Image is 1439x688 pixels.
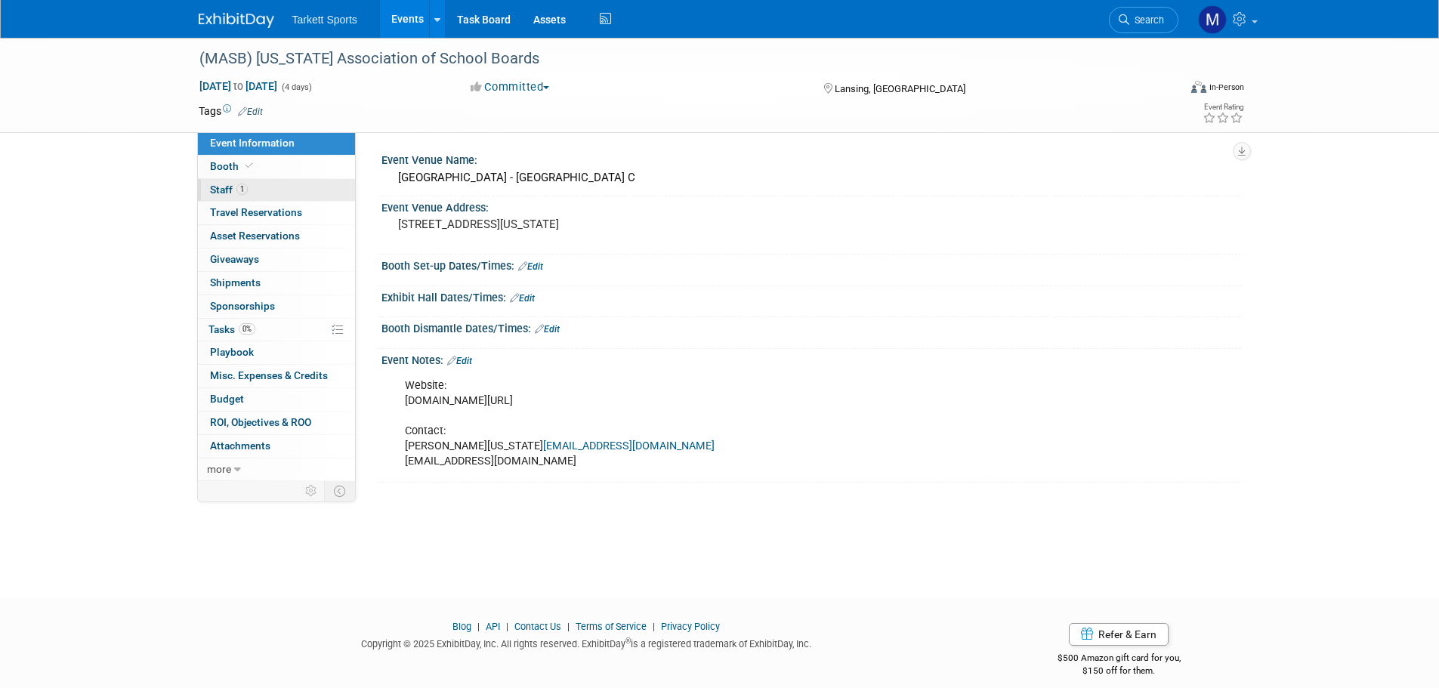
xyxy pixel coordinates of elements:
[198,156,355,178] a: Booth
[210,184,248,196] span: Staff
[210,230,300,242] span: Asset Reservations
[447,356,472,366] a: Edit
[486,621,500,632] a: API
[474,621,483,632] span: |
[210,346,254,358] span: Playbook
[535,324,560,335] a: Edit
[625,637,631,645] sup: ®
[394,371,1075,477] div: Website: [DOMAIN_NAME][URL] Contact: [PERSON_NAME][US_STATE] [EMAIL_ADDRESS][DOMAIN_NAME]
[514,621,561,632] a: Contact Us
[510,293,535,304] a: Edit
[381,286,1241,306] div: Exhibit Hall Dates/Times:
[239,323,255,335] span: 0%
[245,162,253,170] i: Booth reservation complete
[1089,79,1245,101] div: Event Format
[502,621,512,632] span: |
[210,276,261,288] span: Shipments
[198,365,355,387] a: Misc. Expenses & Credits
[207,463,231,475] span: more
[210,206,302,218] span: Travel Reservations
[381,149,1241,168] div: Event Venue Name:
[198,225,355,248] a: Asset Reservations
[199,103,263,119] td: Tags
[210,369,328,381] span: Misc. Expenses & Credits
[198,388,355,411] a: Budget
[1198,5,1227,34] img: Mathieu Martel
[198,412,355,434] a: ROI, Objectives & ROO
[1109,7,1178,33] a: Search
[1203,103,1243,111] div: Event Rating
[298,481,325,501] td: Personalize Event Tab Strip
[210,253,259,265] span: Giveaways
[1191,81,1206,93] img: Format-Inperson.png
[1209,82,1244,93] div: In-Person
[210,300,275,312] span: Sponsorships
[194,45,1156,73] div: (MASB) [US_STATE] Association of School Boards
[238,106,263,117] a: Edit
[649,621,659,632] span: |
[381,255,1241,274] div: Booth Set-up Dates/Times:
[208,323,255,335] span: Tasks
[576,621,647,632] a: Terms of Service
[835,83,965,94] span: Lansing, [GEOGRAPHIC_DATA]
[231,80,245,92] span: to
[199,634,975,651] div: Copyright © 2025 ExhibitDay, Inc. All rights reserved. ExhibitDay is a registered trademark of Ex...
[997,665,1241,677] div: $150 off for them.
[198,458,355,481] a: more
[198,341,355,364] a: Playbook
[210,137,295,149] span: Event Information
[381,349,1241,369] div: Event Notes:
[198,179,355,202] a: Staff1
[324,481,355,501] td: Toggle Event Tabs
[452,621,471,632] a: Blog
[280,82,312,92] span: (4 days)
[199,13,274,28] img: ExhibitDay
[393,166,1230,190] div: [GEOGRAPHIC_DATA] - [GEOGRAPHIC_DATA] C
[198,295,355,318] a: Sponsorships
[198,435,355,458] a: Attachments
[198,248,355,271] a: Giveaways
[381,196,1241,215] div: Event Venue Address:
[198,319,355,341] a: Tasks0%
[236,184,248,195] span: 1
[518,261,543,272] a: Edit
[1129,14,1164,26] span: Search
[210,440,270,452] span: Attachments
[661,621,720,632] a: Privacy Policy
[199,79,278,93] span: [DATE] [DATE]
[564,621,573,632] span: |
[198,132,355,155] a: Event Information
[1069,623,1169,646] a: Refer & Earn
[210,160,256,172] span: Booth
[398,218,723,231] pre: [STREET_ADDRESS][US_STATE]
[997,642,1241,677] div: $500 Amazon gift card for you,
[198,202,355,224] a: Travel Reservations
[292,14,357,26] span: Tarkett Sports
[210,416,311,428] span: ROI, Objectives & ROO
[543,440,715,452] a: [EMAIL_ADDRESS][DOMAIN_NAME]
[198,272,355,295] a: Shipments
[210,393,244,405] span: Budget
[465,79,555,95] button: Committed
[381,317,1241,337] div: Booth Dismantle Dates/Times:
